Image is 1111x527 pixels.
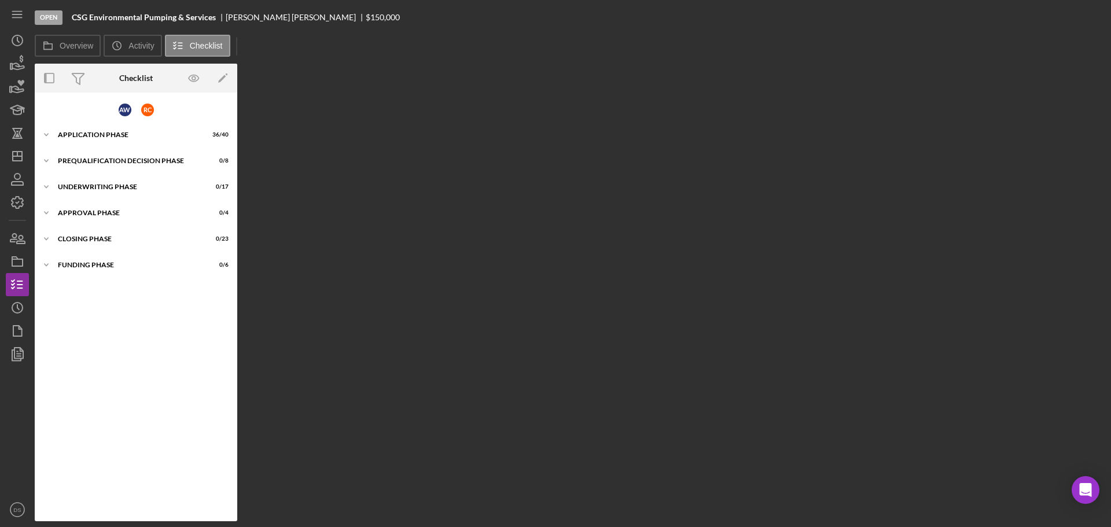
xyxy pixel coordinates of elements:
[208,157,229,164] div: 0 / 8
[1072,476,1099,504] div: Open Intercom Messenger
[58,131,200,138] div: Application Phase
[58,183,200,190] div: Underwriting Phase
[141,104,154,116] div: R C
[208,183,229,190] div: 0 / 17
[58,157,200,164] div: Prequalification Decision Phase
[226,13,366,22] div: [PERSON_NAME] [PERSON_NAME]
[128,41,154,50] label: Activity
[58,261,200,268] div: Funding Phase
[60,41,93,50] label: Overview
[35,10,62,25] div: Open
[58,235,200,242] div: Closing Phase
[13,507,21,513] text: DS
[208,209,229,216] div: 0 / 4
[58,209,200,216] div: Approval Phase
[366,12,400,22] span: $150,000
[104,35,161,57] button: Activity
[119,104,131,116] div: A W
[6,498,29,521] button: DS
[208,235,229,242] div: 0 / 23
[208,261,229,268] div: 0 / 6
[190,41,223,50] label: Checklist
[208,131,229,138] div: 36 / 40
[35,35,101,57] button: Overview
[72,13,216,22] b: CSG Environmental Pumping & Services
[165,35,230,57] button: Checklist
[119,73,153,83] div: Checklist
